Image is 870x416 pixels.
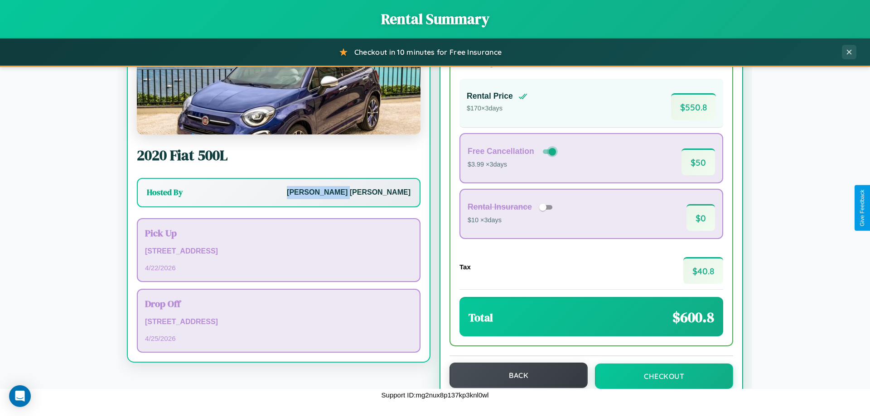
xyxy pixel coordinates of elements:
p: $3.99 × 3 days [468,159,558,171]
h3: Hosted By [147,187,183,198]
span: $ 550.8 [671,93,716,120]
h3: Pick Up [145,226,412,239]
span: Checkout in 10 minutes for Free Insurance [354,48,502,57]
p: [STREET_ADDRESS] [145,316,412,329]
h1: Rental Summary [9,9,861,29]
img: Fiat 500L [137,44,420,134]
button: Back [449,363,588,388]
h4: Rental Price [467,91,513,101]
h4: Free Cancellation [468,147,534,156]
span: $ 0 [686,204,715,231]
button: Checkout [595,363,733,389]
div: Open Intercom Messenger [9,385,31,407]
p: [STREET_ADDRESS] [145,245,412,258]
p: 4 / 25 / 2026 [145,332,412,344]
p: $ 170 × 3 days [467,103,527,115]
h4: Rental Insurance [468,202,532,212]
p: $10 × 3 days [468,215,556,226]
div: Give Feedback [859,190,865,226]
p: 4 / 22 / 2026 [145,262,412,274]
h4: Tax [459,263,471,271]
h2: 2020 Fiat 500L [137,145,420,165]
h3: Total [469,310,493,325]
span: $ 600.8 [672,307,714,327]
p: Support ID: mg2nux8p137kp3knl0wl [382,389,489,401]
p: [PERSON_NAME] [PERSON_NAME] [287,186,411,199]
h3: Drop Off [145,297,412,310]
span: $ 40.8 [683,257,723,284]
span: $ 50 [681,148,715,175]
